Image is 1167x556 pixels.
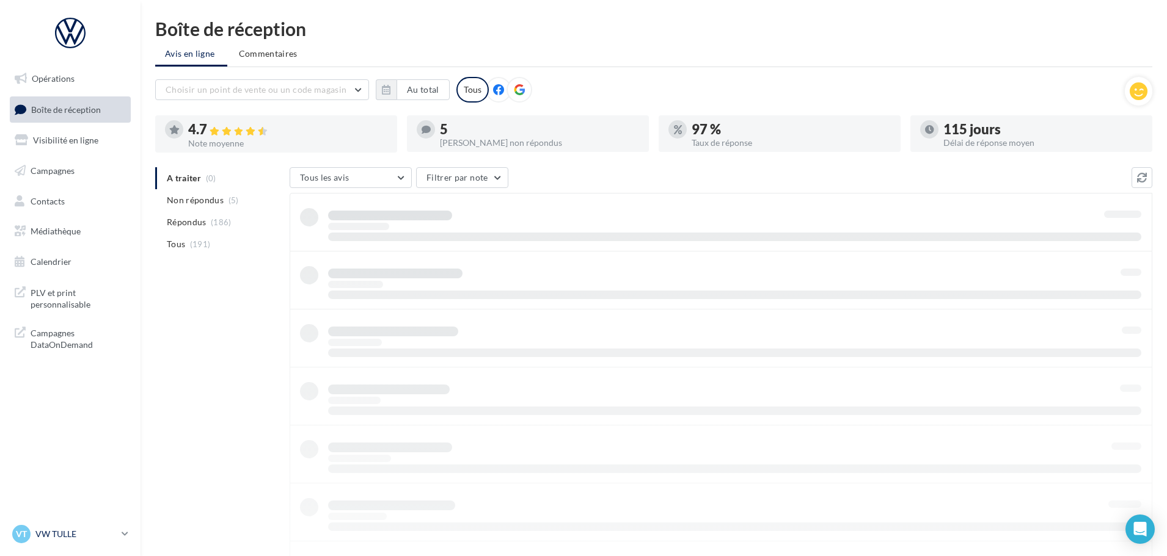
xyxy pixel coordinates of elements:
span: Médiathèque [31,226,81,236]
a: Calendrier [7,249,133,275]
div: Délai de réponse moyen [943,139,1143,147]
div: [PERSON_NAME] non répondus [440,139,639,147]
span: (186) [211,217,232,227]
p: VW TULLE [35,528,117,540]
span: Commentaires [239,48,298,59]
a: Campagnes DataOnDemand [7,320,133,356]
span: Visibilité en ligne [33,135,98,145]
span: VT [16,528,27,540]
span: Répondus [167,216,207,228]
span: Boîte de réception [31,104,101,114]
a: PLV et print personnalisable [7,280,133,316]
div: 115 jours [943,123,1143,136]
a: Visibilité en ligne [7,128,133,153]
span: (5) [229,195,239,205]
div: Taux de réponse [692,139,891,147]
span: Choisir un point de vente ou un code magasin [166,84,346,95]
a: Contacts [7,189,133,214]
span: Campagnes [31,165,75,176]
span: Tous [167,238,185,250]
span: Opérations [32,73,75,84]
div: 4.7 [188,123,387,137]
span: Campagnes DataOnDemand [31,325,126,351]
div: Open Intercom Messenger [1125,514,1155,544]
div: Tous [456,77,489,103]
div: Boîte de réception [155,20,1152,38]
a: VT VW TULLE [10,522,131,546]
span: (191) [190,239,211,249]
span: Non répondus [167,194,224,206]
button: Au total [397,79,450,100]
div: 5 [440,123,639,136]
span: Contacts [31,195,65,206]
div: 97 % [692,123,891,136]
a: Opérations [7,66,133,92]
span: PLV et print personnalisable [31,284,126,311]
button: Choisir un point de vente ou un code magasin [155,79,369,100]
a: Boîte de réception [7,96,133,123]
button: Au total [376,79,450,100]
span: Calendrier [31,256,71,267]
a: Médiathèque [7,218,133,244]
div: Note moyenne [188,139,387,148]
a: Campagnes [7,158,133,184]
